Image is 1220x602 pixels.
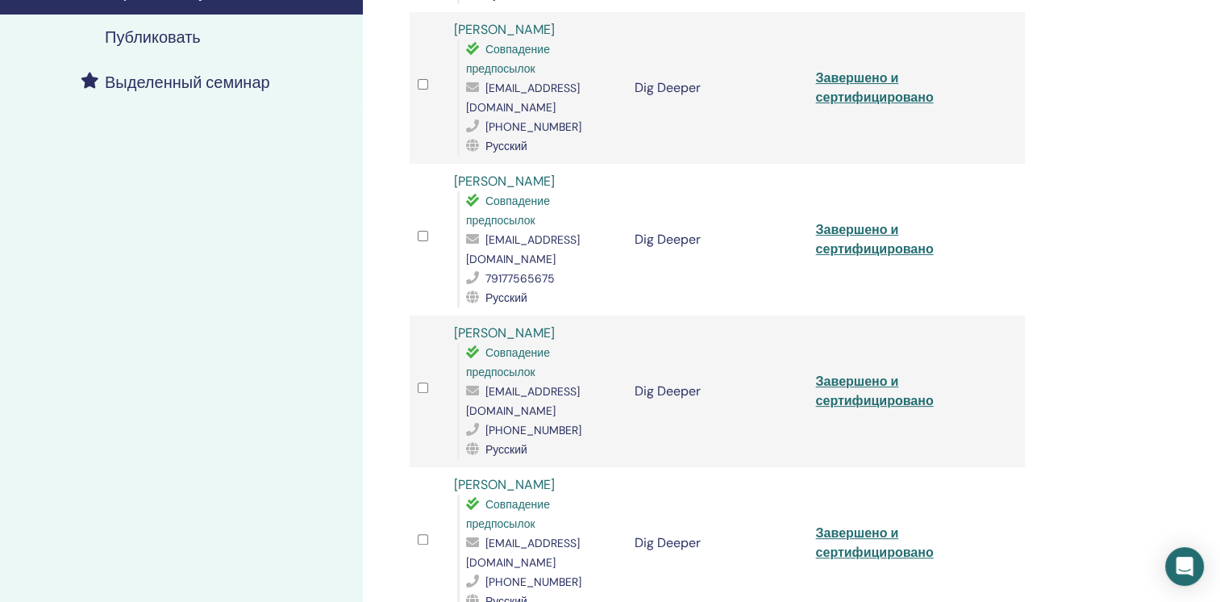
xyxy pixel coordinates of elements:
[105,27,201,47] h4: Публиковать
[454,173,555,190] a: [PERSON_NAME]
[105,73,270,92] h4: Выделенный семинар
[485,291,527,305] span: Русский
[485,119,581,134] span: [PHONE_NUMBER]
[466,42,550,76] span: Совпадение предпосылок
[627,12,807,164] td: Dig Deeper
[466,497,550,531] span: Совпадение предпосылок
[466,81,580,115] span: [EMAIL_ADDRESS][DOMAIN_NAME]
[466,384,580,418] span: [EMAIL_ADDRESS][DOMAIN_NAME]
[627,164,807,316] td: Dig Deeper
[485,271,555,286] span: 79177565675
[466,536,580,570] span: [EMAIL_ADDRESS][DOMAIN_NAME]
[485,442,527,457] span: Русский
[1165,547,1204,586] div: Open Intercom Messenger
[485,575,581,589] span: [PHONE_NUMBER]
[627,316,807,467] td: Dig Deeper
[815,373,933,409] a: Завершено и сертифицировано
[466,345,550,379] span: Совпадение предпосылок
[454,21,555,38] a: [PERSON_NAME]
[815,525,933,561] a: Завершено и сертифицировано
[454,476,555,493] a: [PERSON_NAME]
[454,324,555,341] a: [PERSON_NAME]
[466,232,580,266] span: [EMAIL_ADDRESS][DOMAIN_NAME]
[815,221,933,257] a: Завершено и сертифицировано
[485,423,581,437] span: [PHONE_NUMBER]
[485,139,527,153] span: Русский
[466,194,550,228] span: Совпадение предпосылок
[815,69,933,106] a: Завершено и сертифицировано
